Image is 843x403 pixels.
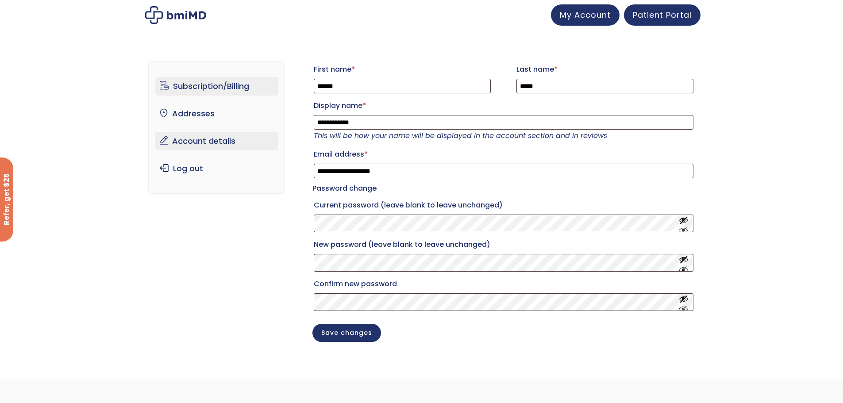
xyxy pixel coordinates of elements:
[314,99,693,113] label: Display name
[633,9,692,20] span: Patient Portal
[314,130,607,141] em: This will be how your name will be displayed in the account section and in reviews
[314,62,491,77] label: First name
[679,255,689,271] button: Show password
[314,238,693,252] label: New password (leave blank to leave unchanged)
[155,104,278,123] a: Addresses
[516,62,693,77] label: Last name
[314,277,693,291] label: Confirm new password
[679,215,689,232] button: Show password
[148,61,285,194] nav: Account pages
[624,4,701,26] a: Patient Portal
[155,132,278,150] a: Account details
[679,294,689,311] button: Show password
[314,198,693,212] label: Current password (leave blank to leave unchanged)
[314,147,693,161] label: Email address
[155,77,278,96] a: Subscription/Billing
[551,4,620,26] a: My Account
[560,9,611,20] span: My Account
[155,159,278,178] a: Log out
[312,324,381,342] button: Save changes
[312,182,377,195] legend: Password change
[145,6,206,24] img: My account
